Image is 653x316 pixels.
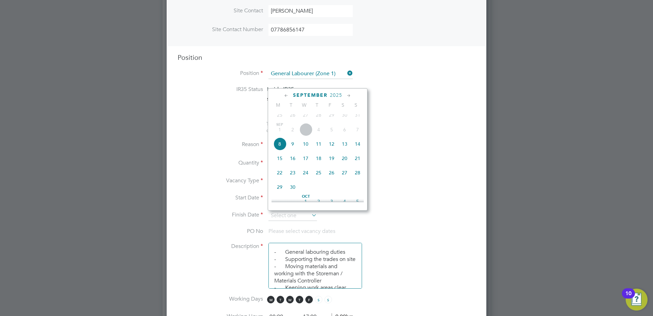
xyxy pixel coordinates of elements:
span: 16 [286,152,299,165]
span: 9 [286,137,299,150]
span: 21 [351,152,364,165]
input: Search for... [268,69,353,79]
span: 25 [273,108,286,121]
span: 26 [325,166,338,179]
span: M [267,296,275,303]
button: Open Resource Center, 10 new notifications [626,289,648,311]
span: 11 [312,137,325,150]
div: 10 [625,293,631,302]
span: 3 [299,123,312,136]
span: 28 [351,166,364,179]
span: 24 [299,166,312,179]
label: Finish Date [178,211,263,219]
span: 29 [273,181,286,194]
span: 30 [286,181,299,194]
label: Site Contact [178,7,263,14]
span: September [293,92,328,98]
label: Description [178,243,263,250]
span: Sep [273,123,286,127]
span: 28 [312,108,325,121]
span: 27 [338,166,351,179]
span: T [277,296,284,303]
span: Inside IR35 [267,86,294,92]
span: T [310,102,323,108]
h3: Position [178,53,475,62]
span: 23 [286,166,299,179]
span: 19 [325,152,338,165]
label: PO No [178,228,263,235]
span: S [336,102,349,108]
span: 4 [338,195,351,208]
span: 5 [351,195,364,208]
label: IR35 Status [178,86,263,93]
label: Reason [178,141,263,148]
span: S [349,102,362,108]
span: Oct [299,195,312,198]
span: 1 [299,195,312,208]
span: 7 [351,123,364,136]
span: 13 [338,137,351,150]
span: 4 [312,123,325,136]
span: S [324,296,332,303]
label: Quantity [178,159,263,167]
span: F [305,296,313,303]
span: 20 [338,152,351,165]
label: Start Date [178,194,263,201]
span: 22 [273,166,286,179]
label: Site Contact Number [178,26,263,33]
span: 2 [286,123,299,136]
span: 10 [299,137,312,150]
span: 2025 [330,92,342,98]
span: 25 [312,166,325,179]
span: 17 [299,152,312,165]
span: 26 [286,108,299,121]
span: 12 [325,137,338,150]
span: 6 [338,123,351,136]
span: T [284,102,297,108]
span: S [315,296,322,303]
span: 5 [325,123,338,136]
label: Working Days [178,295,263,303]
span: 27 [299,108,312,121]
span: The status determination for this position can be updated after creating the vacancy [266,121,359,133]
span: 18 [312,152,325,165]
span: W [286,296,294,303]
span: W [297,102,310,108]
span: Please select vacancy dates [268,228,335,235]
span: 3 [325,195,338,208]
strong: Status Determination Statement [267,97,330,102]
span: 29 [325,108,338,121]
label: Vacancy Type [178,177,263,184]
span: 2 [312,195,325,208]
span: 31 [351,108,364,121]
span: F [323,102,336,108]
span: M [272,102,284,108]
input: Select one [268,211,317,221]
span: 1 [273,123,286,136]
span: 14 [351,137,364,150]
span: 15 [273,152,286,165]
label: Position [178,70,263,77]
span: 8 [273,137,286,150]
span: T [296,296,303,303]
span: 30 [338,108,351,121]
